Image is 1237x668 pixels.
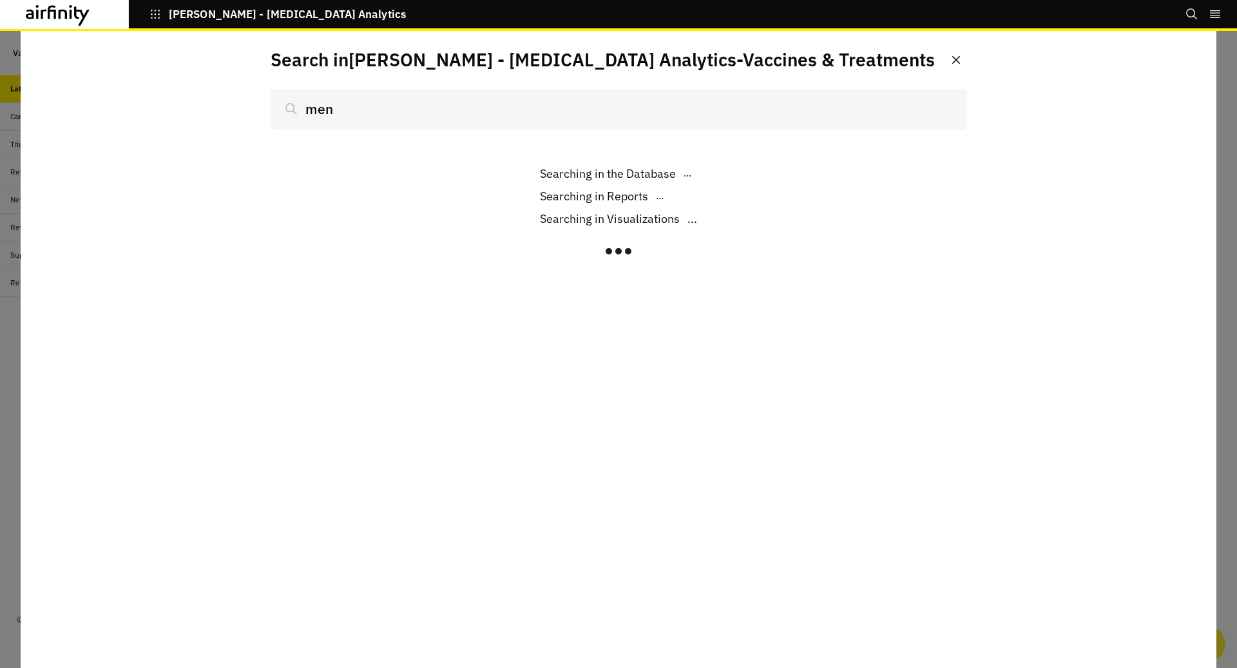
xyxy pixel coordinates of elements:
[540,210,697,227] div: ...
[540,187,648,205] p: Searching in Reports
[271,89,966,129] input: Search...
[149,3,406,25] button: [PERSON_NAME] - [MEDICAL_DATA] Analytics
[540,165,676,182] p: Searching in the Database
[271,46,935,73] p: Search in [PERSON_NAME] - [MEDICAL_DATA] Analytics - Vaccines & Treatments
[540,187,664,205] div: ...
[540,165,691,182] div: ...
[946,50,966,70] button: Close
[540,210,680,227] p: Searching in Visualizations
[169,8,406,20] p: [PERSON_NAME] - [MEDICAL_DATA] Analytics
[1185,3,1198,25] button: Search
